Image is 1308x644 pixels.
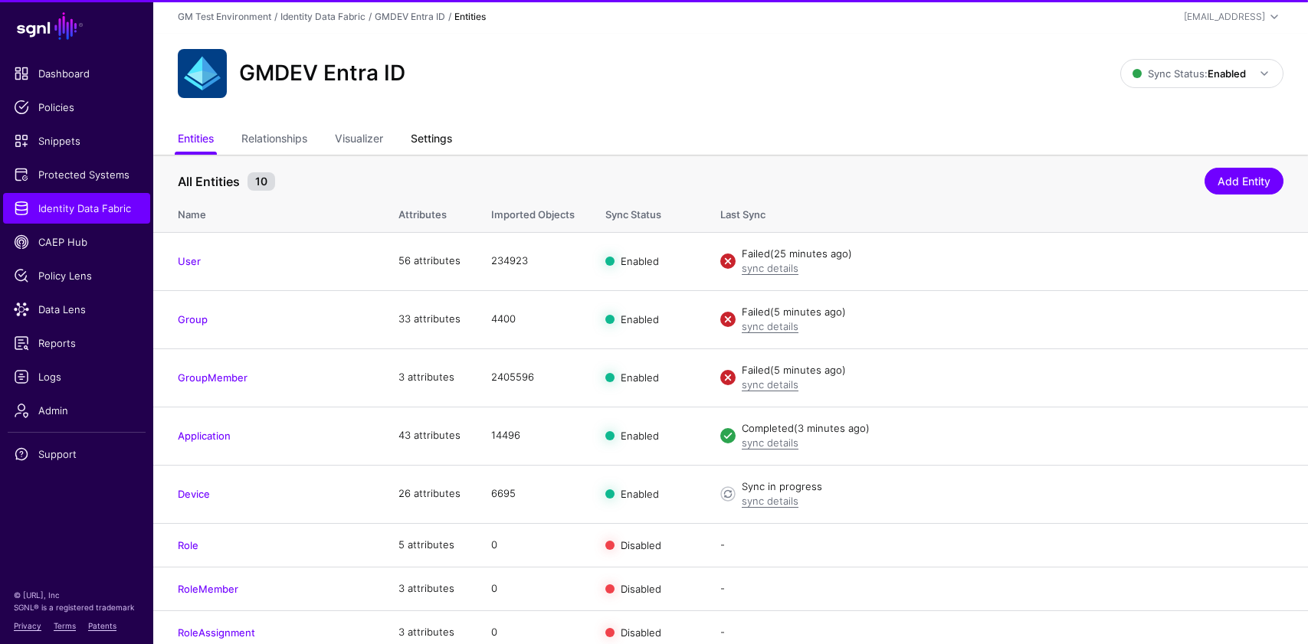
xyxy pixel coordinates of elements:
[3,260,150,291] a: Policy Lens
[178,626,255,639] a: RoleAssignment
[383,465,476,523] td: 26 attributes
[3,294,150,325] a: Data Lens
[3,361,150,392] a: Logs
[742,363,1283,378] div: Failed (5 minutes ago)
[621,371,659,384] span: Enabled
[88,621,116,630] a: Patents
[375,11,445,22] a: GMDEV Entra ID
[1208,67,1246,80] strong: Enabled
[14,403,139,418] span: Admin
[621,488,659,500] span: Enabled
[178,255,201,267] a: User
[3,227,150,257] a: CAEP Hub
[178,430,231,442] a: Application
[241,126,307,155] a: Relationships
[445,10,454,24] div: /
[1205,168,1283,195] a: Add Entity
[14,268,139,283] span: Policy Lens
[383,407,476,465] td: 43 attributes
[383,192,476,232] th: Attributes
[383,567,476,610] td: 3 attributes
[178,371,248,384] a: GroupMember
[476,465,590,523] td: 6695
[14,201,139,216] span: Identity Data Fabric
[590,192,705,232] th: Sync Status
[1133,67,1246,80] span: Sync Status:
[178,488,210,500] a: Device
[383,523,476,567] td: 5 attributes
[3,328,150,358] a: Reports
[174,172,244,191] span: All Entities
[621,255,659,267] span: Enabled
[239,60,405,87] h2: GMDEV Entra ID
[3,92,150,123] a: Policies
[454,11,486,22] strong: Entities
[742,436,798,449] a: sync details
[14,621,41,630] a: Privacy
[3,159,150,190] a: Protected Systems
[14,601,139,613] p: SGNL® is a registered trademark
[705,192,1308,232] th: Last Sync
[14,100,139,115] span: Policies
[720,626,725,638] app-datasources-item-entities-syncstatus: -
[14,589,139,601] p: © [URL], Inc
[178,49,227,98] img: svg+xml;base64,PHN2ZyB3aWR0aD0iNjQiIGhlaWdodD0iNjQiIHZpZXdCb3g9IjAgMCA2NCA2NCIgZmlsbD0ibm9uZSIgeG...
[248,172,275,191] small: 10
[14,133,139,149] span: Snippets
[383,232,476,290] td: 56 attributes
[621,582,661,594] span: Disabled
[476,407,590,465] td: 14496
[742,378,798,391] a: sync details
[3,126,150,156] a: Snippets
[742,495,798,507] a: sync details
[3,193,150,224] a: Identity Data Fabric
[621,430,659,442] span: Enabled
[720,582,725,594] app-datasources-item-entities-syncstatus: -
[178,126,214,155] a: Entities
[280,11,366,22] a: Identity Data Fabric
[14,167,139,182] span: Protected Systems
[476,290,590,348] td: 4400
[742,421,1283,436] div: Completed (3 minutes ago)
[383,348,476,407] td: 3 attributes
[14,335,139,351] span: Reports
[742,479,1283,495] div: Sync in progress
[621,626,661,639] span: Disabled
[14,66,139,81] span: Dashboard
[14,369,139,384] span: Logs
[178,583,238,595] a: RoleMember
[742,320,798,332] a: sync details
[742,247,1283,262] div: Failed (25 minutes ago)
[178,11,271,22] a: GM Test Environment
[54,621,76,630] a: Terms
[476,523,590,567] td: 0
[621,313,659,325] span: Enabled
[178,539,198,551] a: Role
[383,290,476,348] td: 33 attributes
[153,192,383,232] th: Name
[14,234,139,250] span: CAEP Hub
[720,538,725,551] app-datasources-item-entities-syncstatus: -
[3,58,150,89] a: Dashboard
[335,126,383,155] a: Visualizer
[1184,10,1265,24] div: [EMAIL_ADDRESS]
[3,395,150,426] a: Admin
[271,10,280,24] div: /
[366,10,375,24] div: /
[476,192,590,232] th: Imported Objects
[411,126,452,155] a: Settings
[14,302,139,317] span: Data Lens
[476,567,590,610] td: 0
[742,305,1283,320] div: Failed (5 minutes ago)
[9,9,144,43] a: SGNL
[476,232,590,290] td: 234923
[178,313,208,325] a: Group
[14,446,139,462] span: Support
[476,348,590,407] td: 2405596
[621,538,661,551] span: Disabled
[742,262,798,274] a: sync details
